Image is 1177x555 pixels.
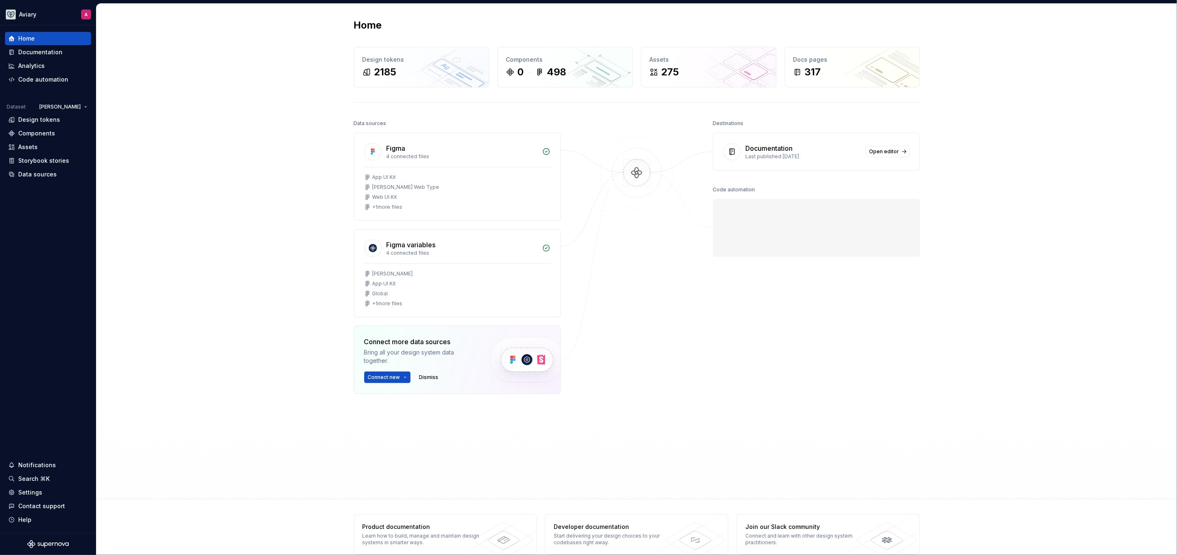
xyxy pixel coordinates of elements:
[368,374,400,381] span: Connect new
[5,472,91,485] button: Search ⌘K
[372,290,388,297] div: Global
[364,348,476,365] div: Bring all your design system data together.
[7,104,26,110] div: Dataset
[554,523,674,531] div: Developer documentation
[5,486,91,499] a: Settings
[18,502,65,510] div: Contact support
[18,157,69,165] div: Storybook stories
[19,10,36,19] div: Aviary
[387,240,436,250] div: Figma variables
[545,514,728,555] a: Developer documentationStart delivering your design choices to your codebases right away.
[18,461,56,469] div: Notifications
[5,513,91,526] button: Help
[419,374,439,381] span: Dismiss
[745,533,866,546] div: Connect and learn with other design system practitioners.
[6,10,16,19] img: 256e2c79-9abd-4d59-8978-03feab5a3943.png
[18,143,38,151] div: Assets
[354,133,561,221] a: Figma4 connected filesApp UI Kit[PERSON_NAME] Web TypeWeb UI Kit+1more files
[5,458,91,472] button: Notifications
[354,514,537,555] a: Product documentationLearn how to build, manage and maintain design systems in smarter ways.
[5,73,91,86] a: Code automation
[18,488,42,497] div: Settings
[372,184,440,191] div: [PERSON_NAME] Web Type
[746,153,861,160] div: Last published [DATE]
[5,140,91,154] a: Assets
[416,372,442,383] button: Dismiss
[737,514,920,555] a: Join our Slack communityConnect and learn with other design system practitioners.
[5,59,91,72] a: Analytics
[354,118,387,129] div: Data sources
[39,104,81,110] span: [PERSON_NAME]
[5,127,91,140] a: Components
[5,499,91,513] button: Contact support
[387,143,406,153] div: Figma
[18,129,55,138] div: Components
[5,168,91,181] a: Data sources
[713,118,744,129] div: Destinations
[372,194,397,200] div: Web UI Kit
[363,533,483,546] div: Learn how to build, manage and maintain design systems in smarter ways.
[372,270,413,277] div: [PERSON_NAME]
[18,75,68,84] div: Code automation
[363,55,480,64] div: Design tokens
[372,300,403,307] div: + 1 more files
[506,55,624,64] div: Components
[372,174,396,181] div: App UI Kit
[18,116,60,124] div: Design tokens
[5,113,91,126] a: Design tokens
[793,55,911,64] div: Docs pages
[518,65,524,79] div: 0
[866,146,910,157] a: Open editor
[27,540,69,548] svg: Supernova Logo
[36,101,91,113] button: [PERSON_NAME]
[2,5,94,23] button: AviaryA
[387,153,537,160] div: 4 connected files
[785,47,920,87] a: Docs pages317
[497,47,633,87] a: Components0498
[387,250,537,256] div: 4 connected files
[354,19,382,32] h2: Home
[554,533,674,546] div: Start delivering your design choices to your codebases right away.
[650,55,768,64] div: Assets
[641,47,776,87] a: Assets275
[354,47,489,87] a: Design tokens2185
[363,523,483,531] div: Product documentation
[354,229,561,317] a: Figma variables4 connected files[PERSON_NAME]App UI KitGlobal+1more files
[870,148,899,155] span: Open editor
[661,65,679,79] div: 275
[372,204,403,210] div: + 1 more files
[746,143,793,153] div: Documentation
[364,372,411,383] button: Connect new
[18,170,57,179] div: Data sources
[372,280,396,287] div: App UI Kit
[18,48,62,56] div: Documentation
[547,65,567,79] div: 498
[364,337,476,347] div: Connect more data sources
[713,184,755,195] div: Code automation
[745,523,866,531] div: Join our Slack community
[18,516,31,524] div: Help
[18,475,50,483] div: Search ⌘K
[5,154,91,167] a: Storybook stories
[18,62,45,70] div: Analytics
[805,65,821,79] div: 317
[5,46,91,59] a: Documentation
[5,32,91,45] a: Home
[84,11,88,18] div: A
[18,34,35,43] div: Home
[374,65,396,79] div: 2185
